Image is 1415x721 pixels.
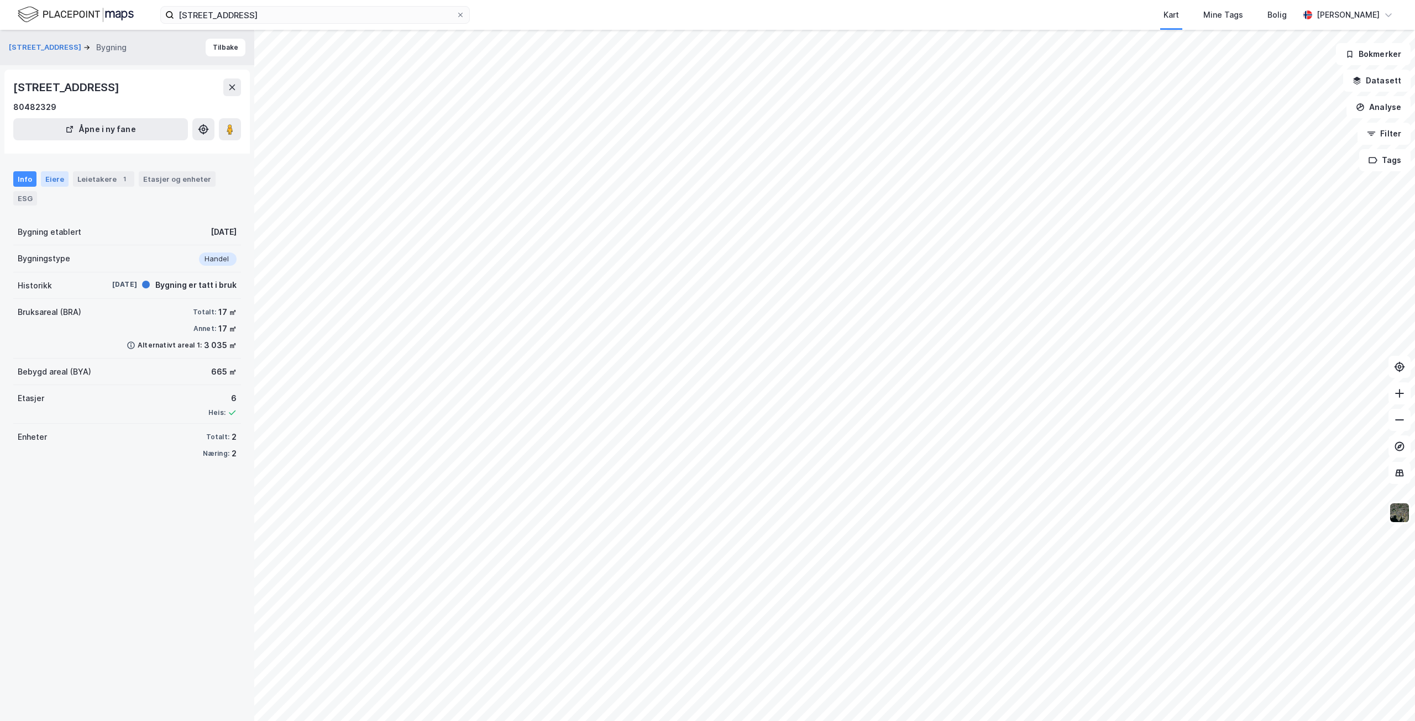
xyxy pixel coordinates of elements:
[204,339,237,352] div: 3 035 ㎡
[1360,668,1415,721] iframe: Chat Widget
[174,7,456,23] input: Søk på adresse, matrikkel, gårdeiere, leietakere eller personer
[193,308,216,317] div: Totalt:
[41,171,69,187] div: Eiere
[13,191,37,206] div: ESG
[211,365,237,378] div: 665 ㎡
[218,322,237,335] div: 17 ㎡
[208,392,237,405] div: 6
[1360,668,1415,721] div: Kontrollprogram for chat
[18,225,81,239] div: Bygning etablert
[18,279,52,292] div: Historikk
[18,365,91,378] div: Bebygd areal (BYA)
[218,306,237,319] div: 17 ㎡
[1359,149,1411,171] button: Tags
[13,171,36,187] div: Info
[1389,502,1410,523] img: 9k=
[18,430,47,444] div: Enheter
[1317,8,1380,22] div: [PERSON_NAME]
[18,306,81,319] div: Bruksareal (BRA)
[193,324,216,333] div: Annet:
[96,41,127,54] div: Bygning
[211,225,237,239] div: [DATE]
[138,341,202,350] div: Alternativt areal 1:
[1358,123,1411,145] button: Filter
[232,447,237,460] div: 2
[13,101,56,114] div: 80482329
[9,42,83,53] button: [STREET_ADDRESS]
[1267,8,1287,22] div: Bolig
[155,278,237,292] div: Bygning er tatt i bruk
[18,5,134,24] img: logo.f888ab2527a4732fd821a326f86c7f29.svg
[73,171,134,187] div: Leietakere
[143,174,211,184] div: Etasjer og enheter
[206,39,245,56] button: Tilbake
[232,430,237,444] div: 2
[206,433,229,441] div: Totalt:
[1343,70,1411,92] button: Datasett
[13,118,188,140] button: Åpne i ny fane
[1164,8,1179,22] div: Kart
[18,392,44,405] div: Etasjer
[18,252,70,265] div: Bygningstype
[1336,43,1411,65] button: Bokmerker
[1346,96,1411,118] button: Analyse
[13,78,122,96] div: [STREET_ADDRESS]
[203,449,229,458] div: Næring:
[208,408,226,417] div: Heis:
[1203,8,1243,22] div: Mine Tags
[119,173,130,185] div: 1
[93,280,137,290] div: [DATE]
